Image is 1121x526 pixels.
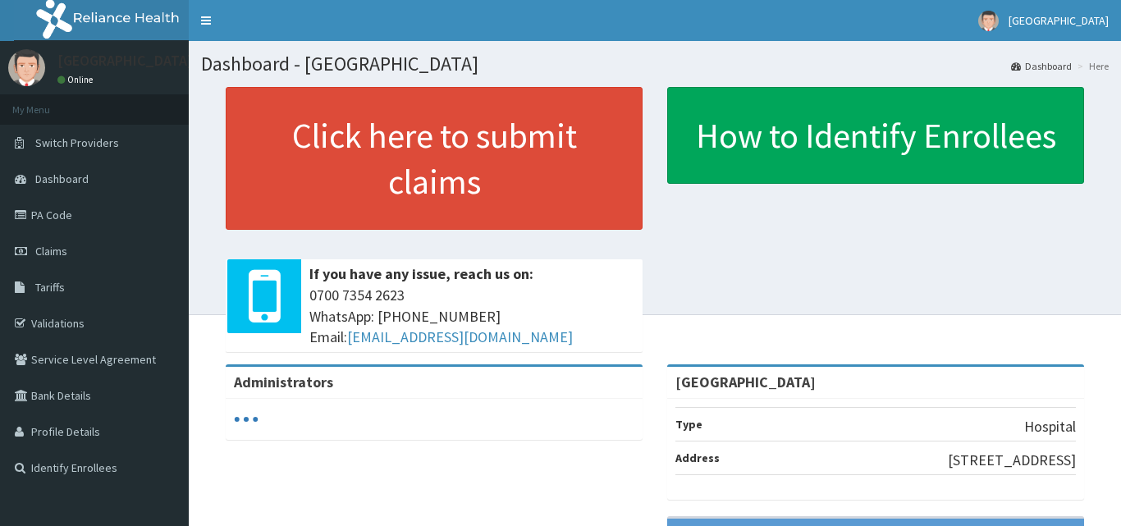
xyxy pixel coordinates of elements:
span: Tariffs [35,280,65,295]
p: Hospital [1024,416,1076,437]
img: User Image [978,11,999,31]
span: [GEOGRAPHIC_DATA] [1009,13,1109,28]
strong: [GEOGRAPHIC_DATA] [675,373,816,391]
svg: audio-loading [234,407,259,432]
li: Here [1073,59,1109,73]
a: Click here to submit claims [226,87,643,230]
h1: Dashboard - [GEOGRAPHIC_DATA] [201,53,1109,75]
img: User Image [8,49,45,86]
b: Type [675,417,702,432]
span: Claims [35,244,67,258]
b: If you have any issue, reach us on: [309,264,533,283]
a: How to Identify Enrollees [667,87,1084,184]
b: Address [675,451,720,465]
span: 0700 7354 2623 WhatsApp: [PHONE_NUMBER] Email: [309,285,634,348]
span: Dashboard [35,172,89,186]
b: Administrators [234,373,333,391]
a: Dashboard [1011,59,1072,73]
p: [GEOGRAPHIC_DATA] [57,53,193,68]
a: Online [57,74,97,85]
span: Switch Providers [35,135,119,150]
p: [STREET_ADDRESS] [948,450,1076,471]
a: [EMAIL_ADDRESS][DOMAIN_NAME] [347,327,573,346]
